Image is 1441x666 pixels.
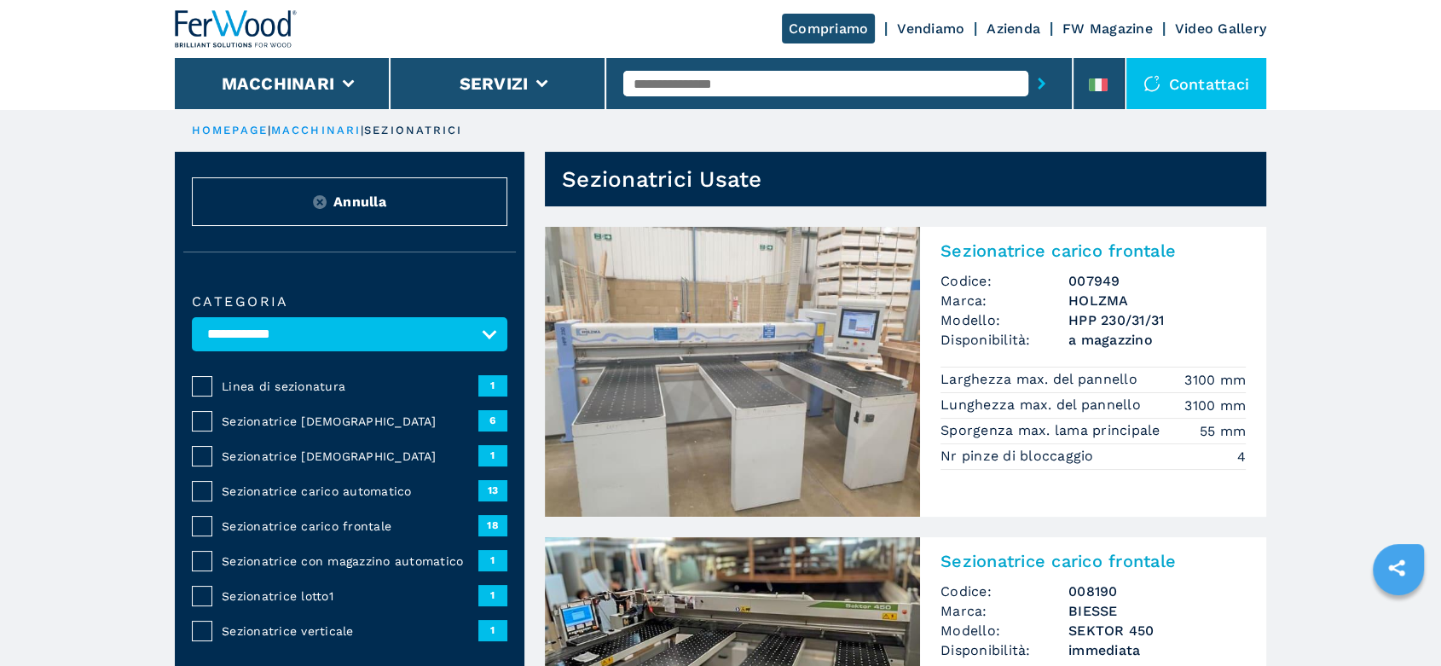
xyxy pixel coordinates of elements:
span: 6 [478,410,507,431]
iframe: Chat [1369,589,1428,653]
span: 1 [478,620,507,640]
a: macchinari [271,124,361,136]
h3: 008190 [1068,582,1246,601]
h3: HPP 230/31/31 [1068,310,1246,330]
a: Sezionatrice carico frontale HOLZMA HPP 230/31/31Sezionatrice carico frontaleCodice:007949Marca:H... [545,227,1266,517]
a: sharethis [1375,547,1418,589]
h3: SEKTOR 450 [1068,621,1246,640]
span: 13 [478,480,507,501]
span: Sezionatrice carico frontale [222,518,478,535]
h3: HOLZMA [1068,291,1246,310]
span: Disponibilità: [940,330,1068,350]
span: Modello: [940,621,1068,640]
label: Categoria [192,295,507,309]
button: submit-button [1028,64,1055,103]
a: Vendiamo [897,20,964,37]
a: FW Magazine [1062,20,1153,37]
p: sezionatrici [364,123,462,138]
em: 4 [1237,447,1246,466]
h2: Sezionatrice carico frontale [940,240,1246,261]
h2: Sezionatrice carico frontale [940,551,1246,571]
button: Servizi [459,73,528,94]
h1: Sezionatrici Usate [562,165,762,193]
p: Sporgenza max. lama principale [940,421,1165,440]
p: Nr pinze di bloccaggio [940,447,1098,466]
span: Marca: [940,601,1068,621]
span: 1 [478,585,507,605]
span: Sezionatrice [DEMOGRAPHIC_DATA] [222,448,478,465]
span: Marca: [940,291,1068,310]
a: Azienda [987,20,1040,37]
span: Codice: [940,582,1068,601]
a: Video Gallery [1175,20,1266,37]
span: Annulla [333,192,386,211]
span: 1 [478,445,507,466]
span: Sezionatrice carico automatico [222,483,478,500]
span: Sezionatrice con magazzino automatico [222,553,478,570]
em: 55 mm [1200,421,1246,441]
div: Contattaci [1126,58,1267,109]
button: ResetAnnulla [192,177,507,226]
span: a magazzino [1068,330,1246,350]
span: 18 [478,515,507,536]
a: HOMEPAGE [192,124,268,136]
span: Sezionatrice verticale [222,623,478,640]
h3: 007949 [1068,271,1246,291]
img: Reset [313,195,327,209]
span: Disponibilità: [940,640,1068,660]
em: 3100 mm [1184,370,1246,390]
button: Macchinari [222,73,335,94]
span: Codice: [940,271,1068,291]
h3: BIESSE [1068,601,1246,621]
span: 1 [478,375,507,396]
a: Compriamo [782,14,875,43]
span: Sezionatrice lotto1 [222,588,478,605]
span: Sezionatrice [DEMOGRAPHIC_DATA] [222,413,478,430]
p: Lunghezza max. del pannello [940,396,1145,414]
span: | [361,124,364,136]
span: Linea di sezionatura [222,378,478,395]
span: Modello: [940,310,1068,330]
img: Sezionatrice carico frontale HOLZMA HPP 230/31/31 [545,227,920,517]
span: immediata [1068,640,1246,660]
span: 1 [478,550,507,570]
img: Ferwood [175,10,298,48]
span: | [268,124,271,136]
em: 3100 mm [1184,396,1246,415]
img: Contattaci [1143,75,1160,92]
p: Larghezza max. del pannello [940,370,1142,389]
